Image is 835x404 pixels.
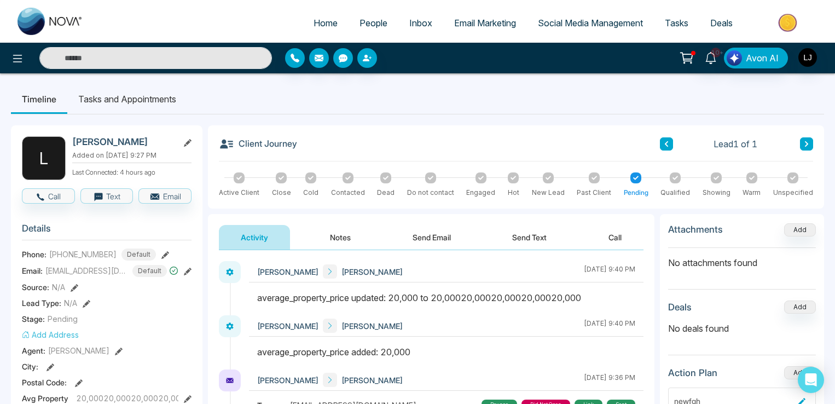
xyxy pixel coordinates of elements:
button: Call [22,188,75,204]
span: People [359,18,387,28]
li: Tasks and Appointments [67,84,187,114]
span: [PERSON_NAME] [341,266,403,278]
div: [DATE] 9:40 PM [584,264,635,279]
button: Add Address [22,329,79,340]
a: Home [303,13,349,33]
span: [EMAIL_ADDRESS][DOMAIN_NAME] [45,265,127,276]
div: Engaged [466,188,495,198]
span: City : [22,361,38,372]
span: Agent: [22,345,45,356]
span: Deals [710,18,733,28]
span: N/A [64,297,77,309]
div: [DATE] 9:36 PM [584,373,635,387]
div: Contacted [331,188,365,198]
div: Qualified [660,188,690,198]
span: [PERSON_NAME] [257,320,318,332]
li: Timeline [11,84,67,114]
h3: Deals [668,302,692,313]
span: [PERSON_NAME] [257,266,318,278]
span: Add [784,224,816,234]
p: Added on [DATE] 9:27 PM [72,151,192,160]
div: Do not contact [407,188,454,198]
button: Add [784,301,816,314]
img: Market-place.gif [749,10,828,35]
span: Avon AI [746,51,779,65]
button: Activity [219,225,290,250]
a: Social Media Management [527,13,654,33]
div: Warm [743,188,761,198]
h2: [PERSON_NAME] [72,136,174,147]
span: Pending [48,313,78,325]
div: Showing [703,188,730,198]
h3: Attachments [668,224,723,235]
span: Stage: [22,313,45,325]
span: Default [121,249,156,261]
div: Active Client [219,188,259,198]
button: Email [138,188,192,204]
span: 20,00020,00020,00020,00020,000 [76,393,213,404]
div: Unspecified [773,188,813,198]
button: Send Text [490,225,569,250]
div: Pending [624,188,648,198]
span: [PHONE_NUMBER] [49,249,117,260]
div: Open Intercom Messenger [798,367,824,393]
a: Tasks [654,13,699,33]
span: Source: [22,281,49,293]
p: No attachments found [668,248,816,269]
span: [PERSON_NAME] [257,374,318,386]
button: Call [587,225,643,250]
div: Past Client [577,188,611,198]
div: Dead [377,188,395,198]
img: Lead Flow [727,50,742,66]
a: Deals [699,13,744,33]
h3: Details [22,223,192,240]
h3: Action Plan [668,367,717,378]
a: Inbox [398,13,443,33]
div: L [22,136,66,180]
span: Postal Code : [22,377,67,388]
span: [PERSON_NAME] [341,320,403,332]
button: Send Email [391,225,473,250]
span: Lead 1 of 1 [714,137,757,151]
span: Email: [22,265,43,276]
span: [PERSON_NAME] [341,374,403,386]
span: Phone: [22,249,47,260]
div: Close [272,188,291,198]
a: Email Marketing [443,13,527,33]
button: Avon AI [724,48,788,68]
a: People [349,13,398,33]
span: Social Media Management [538,18,643,28]
span: Email Marketing [454,18,516,28]
p: No deals found [668,322,816,335]
span: 10+ [711,48,721,57]
h3: Client Journey [219,136,297,152]
img: User Avatar [798,48,817,67]
span: Home [314,18,338,28]
span: Inbox [409,18,432,28]
p: Last Connected: 4 hours ago [72,165,192,177]
a: 10+ [698,48,724,67]
button: Add [784,223,816,236]
div: [DATE] 9:40 PM [584,319,635,333]
div: Cold [303,188,318,198]
span: [PERSON_NAME] [48,345,109,356]
button: Text [80,188,134,204]
div: New Lead [532,188,565,198]
span: N/A [52,281,65,293]
button: Add [784,366,816,379]
button: Notes [308,225,373,250]
span: Tasks [665,18,688,28]
span: Default [132,265,167,277]
div: Hot [508,188,519,198]
img: Nova CRM Logo [18,8,83,35]
span: Lead Type: [22,297,61,309]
